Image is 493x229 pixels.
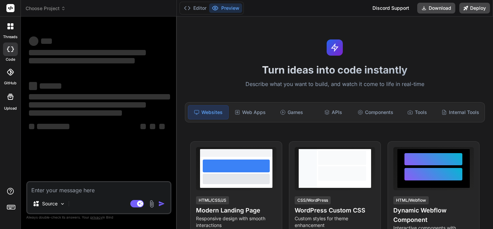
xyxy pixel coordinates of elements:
label: GitHub [4,80,17,86]
span: ‌ [37,124,69,129]
h4: Modern Landing Page [196,206,276,215]
div: HTML/CSS/JS [196,196,229,204]
span: ‌ [29,36,38,46]
div: Internal Tools [439,105,482,119]
p: Describe what you want to build, and watch it come to life in real-time [181,80,489,89]
label: Upload [4,106,17,111]
div: Discord Support [368,3,413,13]
img: icon [158,200,165,207]
span: Choose Project [26,5,66,12]
p: Source [42,200,58,207]
p: Custom styles for theme enhancement [295,215,375,229]
label: threads [3,34,18,40]
div: Tools [397,105,437,119]
div: Components [355,105,396,119]
h4: Dynamic Webflow Component [393,206,474,225]
span: ‌ [40,83,61,89]
span: ‌ [29,82,37,90]
span: ‌ [150,124,155,129]
label: code [6,57,15,62]
span: ‌ [29,102,146,108]
span: ‌ [29,94,170,99]
span: ‌ [29,124,34,129]
p: Responsive design with smooth interactions [196,215,276,229]
span: ‌ [29,58,135,63]
span: ‌ [29,50,146,55]
div: Games [272,105,312,119]
button: Editor [181,3,209,13]
p: Always double-check its answers. Your in Bind [26,214,171,221]
button: Preview [209,3,242,13]
div: Websites [188,105,229,119]
img: attachment [148,200,156,208]
img: Pick Models [60,201,65,207]
span: ‌ [41,38,52,44]
div: CSS/WordPress [295,196,331,204]
button: Deploy [459,3,490,13]
span: ‌ [159,124,165,129]
div: HTML/Webflow [393,196,429,204]
button: Download [417,3,455,13]
span: privacy [90,215,102,219]
h1: Turn ideas into code instantly [181,64,489,76]
span: ‌ [140,124,146,129]
h4: WordPress Custom CSS [295,206,375,215]
span: ‌ [29,110,122,116]
div: Web Apps [230,105,270,119]
div: APIs [313,105,353,119]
